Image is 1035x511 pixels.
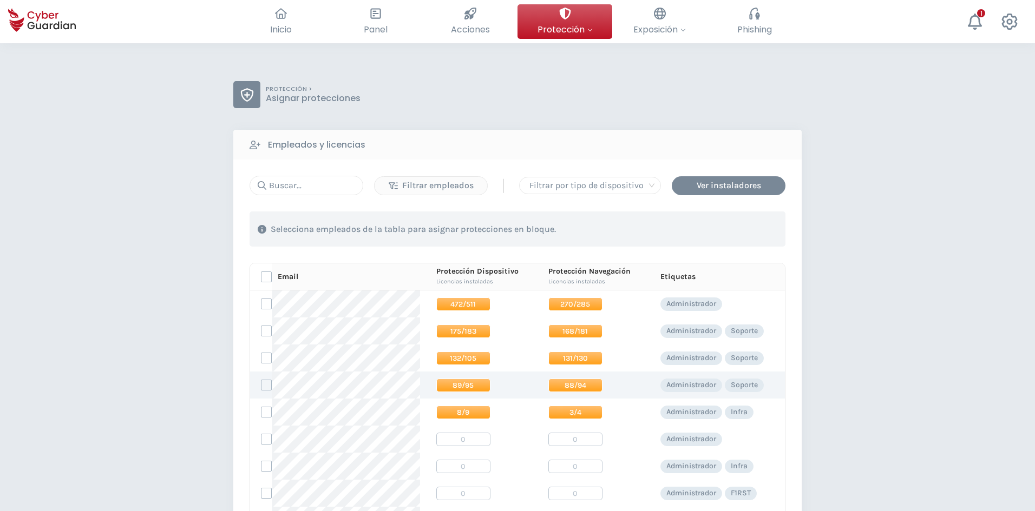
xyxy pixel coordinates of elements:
[233,4,328,39] button: Inicio
[271,224,556,235] p: Selecciona empleados de la tabla para asignar protecciones en bloque.
[538,23,593,36] span: Protección
[548,379,602,392] span: 88/94
[548,406,602,419] span: 3/4
[436,297,490,311] span: 472/511
[977,9,985,17] div: 1
[328,4,423,39] button: Panel
[374,176,488,195] button: Filtrar empleados
[666,407,716,417] p: Administrador
[436,324,490,338] span: 175/183
[268,138,365,151] b: Empleados y licencias
[731,461,748,471] p: Infra
[266,93,361,104] p: Asignar protecciones
[737,23,772,36] span: Phishing
[548,460,602,473] span: 0
[451,23,490,36] span: Acciones
[666,299,716,309] p: Administrador
[666,488,716,498] p: Administrador
[666,353,716,363] p: Administrador
[548,267,631,276] p: Protección Navegación
[383,179,479,192] div: Filtrar empleados
[436,460,490,473] span: 0
[364,23,388,36] span: Panel
[707,4,802,39] button: Phishing
[633,23,686,36] span: Exposición
[517,4,612,39] button: Protección
[731,380,758,390] p: Soporte
[731,326,758,336] p: Soporte
[731,488,751,498] p: F1RST
[278,272,298,282] p: Email
[666,461,716,471] p: Administrador
[548,276,631,287] p: Licencias instaladas
[731,407,748,417] p: Infra
[548,297,602,311] span: 270/285
[672,176,785,195] button: Ver instaladores
[501,177,506,194] span: |
[660,272,696,282] p: Etiquetas
[548,487,602,500] span: 0
[423,4,517,39] button: Acciones
[666,326,716,336] p: Administrador
[548,324,602,338] span: 168/181
[666,380,716,390] p: Administrador
[270,23,292,36] span: Inicio
[436,379,490,392] span: 89/95
[731,353,758,363] p: Soporte
[612,4,707,39] button: Exposición
[436,351,490,365] span: 132/105
[666,434,716,444] p: Administrador
[436,406,490,419] span: 8/9
[436,276,519,287] p: Licencias instaladas
[680,179,777,192] div: Ver instaladores
[436,267,519,276] p: Protección Dispositivo
[436,433,490,446] span: 0
[436,487,490,500] span: 0
[266,85,361,93] p: PROTECCIÓN >
[548,351,602,365] span: 131/130
[548,433,602,446] span: 0
[250,176,363,195] input: Buscar...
